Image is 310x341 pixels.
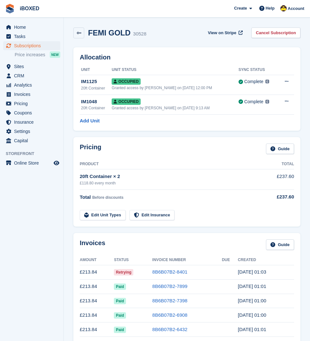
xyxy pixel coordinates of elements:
[14,62,52,71] span: Sites
[152,298,188,303] a: 8B6B07B2-7398
[265,80,269,83] img: icon-info-grey-7440780725fd019a000dd9b08b2336e03edf1995a4989e88bcd33f0948082b44.svg
[80,180,261,186] div: £118.80 every month
[238,327,266,332] time: 2025-04-30 00:01:34 UTC
[133,30,146,38] div: 30528
[80,322,114,337] td: £213.84
[80,265,114,279] td: £213.84
[81,98,112,105] div: IM1048
[80,54,294,61] h2: Allocation
[152,283,188,289] a: 8B6B07B2-7899
[14,118,52,127] span: Insurance
[14,136,52,145] span: Capital
[114,283,126,290] span: Paid
[238,255,294,265] th: Created
[152,255,222,265] th: Invoice Number
[80,173,261,180] div: 20ft Container × 2
[114,327,126,333] span: Paid
[6,151,63,157] span: Storefront
[152,269,188,275] a: 8B6B07B2-8401
[238,312,266,318] time: 2025-05-30 00:00:36 UTC
[88,28,130,37] h2: FEMI GOLD
[3,90,60,99] a: menu
[251,27,300,38] a: Cancel Subscription
[3,136,60,145] a: menu
[14,99,52,108] span: Pricing
[80,210,126,221] a: Edit Unit Types
[114,255,152,265] th: Status
[81,78,112,85] div: IM1125
[266,239,294,250] a: Guide
[14,108,52,117] span: Coupons
[5,4,15,13] img: stora-icon-8386f47178a22dfd0bd8f6a31ec36ba5ce8667c1dd55bd0f319d3a0aa187defe.svg
[14,71,52,80] span: CRM
[239,65,277,75] th: Sync Status
[238,283,266,289] time: 2025-07-30 00:01:06 UTC
[3,71,60,80] a: menu
[80,294,114,308] td: £213.84
[14,90,52,99] span: Invoices
[238,269,266,275] time: 2025-08-30 00:03:54 UTC
[3,127,60,136] a: menu
[80,279,114,294] td: £213.84
[80,194,91,200] span: Total
[222,255,238,265] th: Due
[3,23,60,32] a: menu
[112,85,239,91] div: Granted access by [PERSON_NAME] on [DATE] 12:00 PM
[266,143,294,154] a: Guide
[80,239,105,250] h2: Invoices
[265,100,269,104] img: icon-info-grey-7440780725fd019a000dd9b08b2336e03edf1995a4989e88bcd33f0948082b44.svg
[14,41,52,50] span: Subscriptions
[80,65,112,75] th: Unit
[114,298,126,304] span: Paid
[3,159,60,167] a: menu
[92,195,123,200] span: Before discounts
[80,308,114,322] td: £213.84
[152,327,188,332] a: 8B6B07B2-6432
[280,5,287,12] img: Katie Brown
[3,81,60,89] a: menu
[3,62,60,71] a: menu
[15,52,45,58] span: Price increases
[208,30,236,36] span: View on Stripe
[80,255,114,265] th: Amount
[129,210,175,221] a: Edit Insurance
[3,32,60,41] a: menu
[14,23,52,32] span: Home
[114,312,126,319] span: Paid
[288,5,304,12] span: Account
[234,5,247,12] span: Create
[3,108,60,117] a: menu
[261,169,294,190] td: £237.60
[50,51,60,58] div: NEW
[238,298,266,303] time: 2025-06-30 00:00:44 UTC
[3,118,60,127] a: menu
[3,99,60,108] a: menu
[14,159,52,167] span: Online Store
[112,105,239,111] div: Granted access by [PERSON_NAME] on [DATE] 9:13 AM
[114,269,133,275] span: Retrying
[17,3,42,14] a: iBOXED
[112,98,140,105] span: Occupied
[14,81,52,89] span: Analytics
[14,127,52,136] span: Settings
[244,98,263,105] div: Complete
[81,85,112,91] div: 20ft Container
[152,312,188,318] a: 8B6B07B2-6908
[14,32,52,41] span: Tasks
[81,105,112,111] div: 20ft Container
[3,41,60,50] a: menu
[261,159,294,169] th: Total
[266,5,275,12] span: Help
[112,78,140,85] span: Occupied
[261,193,294,201] div: £237.60
[80,143,101,154] h2: Pricing
[15,51,60,58] a: Price increases NEW
[205,27,244,38] a: View on Stripe
[53,159,60,167] a: Preview store
[80,117,100,125] a: Add Unit
[80,159,261,169] th: Product
[244,78,263,85] div: Complete
[112,65,239,75] th: Unit Status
